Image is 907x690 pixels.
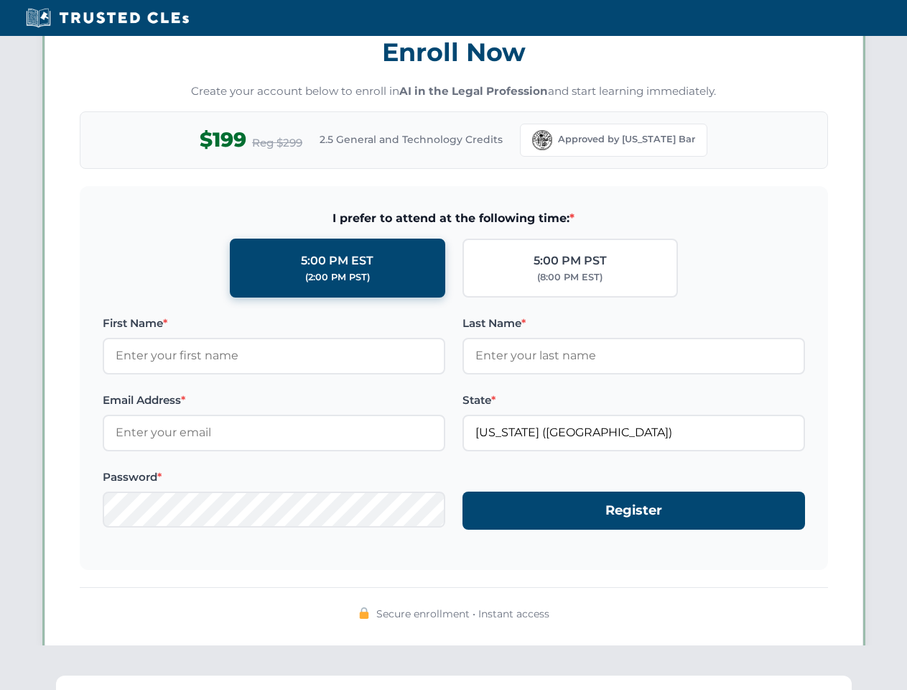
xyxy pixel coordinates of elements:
[80,29,828,75] h3: Enroll Now
[103,415,445,451] input: Enter your email
[305,270,370,285] div: (2:00 PM PST)
[252,134,302,152] span: Reg $299
[80,83,828,100] p: Create your account below to enroll in and start learning immediately.
[358,607,370,619] img: 🔒
[462,492,805,530] button: Register
[532,130,552,150] img: Florida Bar
[103,315,445,332] label: First Name
[462,315,805,332] label: Last Name
[399,84,548,98] strong: AI in the Legal Profession
[376,606,549,622] span: Secure enrollment • Instant access
[103,209,805,228] span: I prefer to attend at the following time:
[462,338,805,374] input: Enter your last name
[534,252,607,270] div: 5:00 PM PST
[558,132,695,147] span: Approved by [US_STATE] Bar
[200,124,246,156] span: $199
[301,252,373,270] div: 5:00 PM EST
[22,7,193,29] img: Trusted CLEs
[462,415,805,451] input: Florida (FL)
[320,132,503,147] span: 2.5 General and Technology Credits
[462,392,805,409] label: State
[103,392,445,409] label: Email Address
[103,338,445,374] input: Enter your first name
[103,469,445,486] label: Password
[537,270,603,285] div: (8:00 PM EST)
